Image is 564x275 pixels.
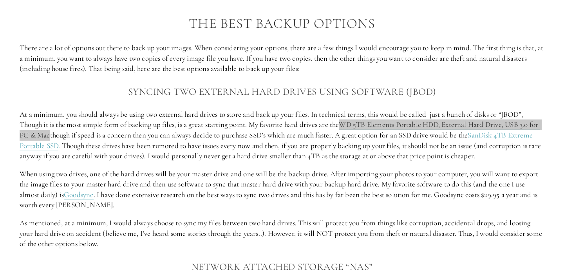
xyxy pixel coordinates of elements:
p: As mentioned, at a minimum, I would always choose to sync my files between two hard drives. This ... [20,218,544,249]
h3: Syncing two external hard drives using software (JBOD) [20,84,544,100]
a: Goodsync [64,190,94,200]
a: WD 5TB Elements Portable HDD, External Hard Drive, USB 3.0 for PC & Mac [20,120,540,140]
p: When using two drives, one of the hard drives will be your master drive and one will be the backu... [20,169,544,210]
h3: Network Attached Storage “NAS” [20,259,544,275]
h2: The Best Backup Options [20,16,544,31]
p: There are a lot of options out there to back up your images. When considering your options, there... [20,43,544,74]
p: At a minimum, you should always be using two external hard drives to store and back up your files... [20,109,544,161]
